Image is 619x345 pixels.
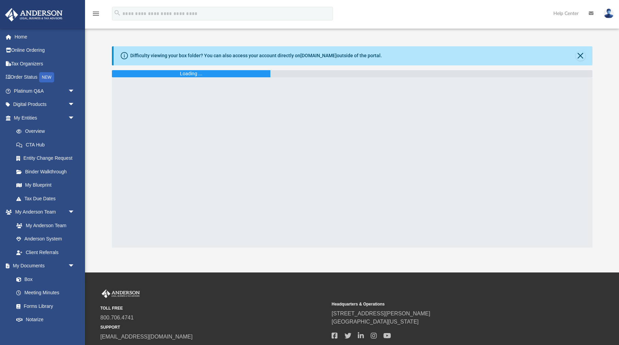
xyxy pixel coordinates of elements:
[10,232,82,246] a: Anderson System
[180,70,202,77] div: Loading ...
[5,98,85,111] a: Digital Productsarrow_drop_down
[68,205,82,219] span: arrow_drop_down
[10,313,82,327] a: Notarize
[5,84,85,98] a: Platinum Q&Aarrow_drop_down
[10,178,82,192] a: My Blueprint
[68,259,82,273] span: arrow_drop_down
[68,111,82,125] span: arrow_drop_down
[332,319,419,325] a: [GEOGRAPHIC_DATA][US_STATE]
[130,52,382,59] div: Difficulty viewing your box folder? You can also access your account directly on outside of the p...
[10,125,85,138] a: Overview
[10,246,82,259] a: Client Referrals
[100,334,193,340] a: [EMAIL_ADDRESS][DOMAIN_NAME]
[604,9,614,18] img: User Pic
[5,205,82,219] a: My Anderson Teamarrow_drop_down
[68,98,82,112] span: arrow_drop_down
[5,30,85,44] a: Home
[332,311,430,316] a: [STREET_ADDRESS][PERSON_NAME]
[39,72,54,82] div: NEW
[10,299,78,313] a: Forms Library
[3,8,65,21] img: Anderson Advisors Platinum Portal
[576,51,585,61] button: Close
[332,301,558,307] small: Headquarters & Operations
[10,286,82,300] a: Meeting Minutes
[10,138,85,152] a: CTA Hub
[5,44,85,57] a: Online Ordering
[10,165,85,178] a: Binder Walkthrough
[10,152,85,165] a: Entity Change Request
[10,219,78,232] a: My Anderson Team
[300,53,337,58] a: [DOMAIN_NAME]
[5,259,82,273] a: My Documentsarrow_drop_down
[100,315,134,320] a: 800.706.4741
[5,57,85,70] a: Tax Organizers
[68,84,82,98] span: arrow_drop_down
[92,10,100,18] i: menu
[10,272,78,286] a: Box
[10,192,85,205] a: Tax Due Dates
[5,70,85,84] a: Order StatusNEW
[100,324,327,330] small: SUPPORT
[100,305,327,311] small: TOLL FREE
[92,13,100,18] a: menu
[114,9,121,17] i: search
[5,111,85,125] a: My Entitiesarrow_drop_down
[100,289,141,298] img: Anderson Advisors Platinum Portal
